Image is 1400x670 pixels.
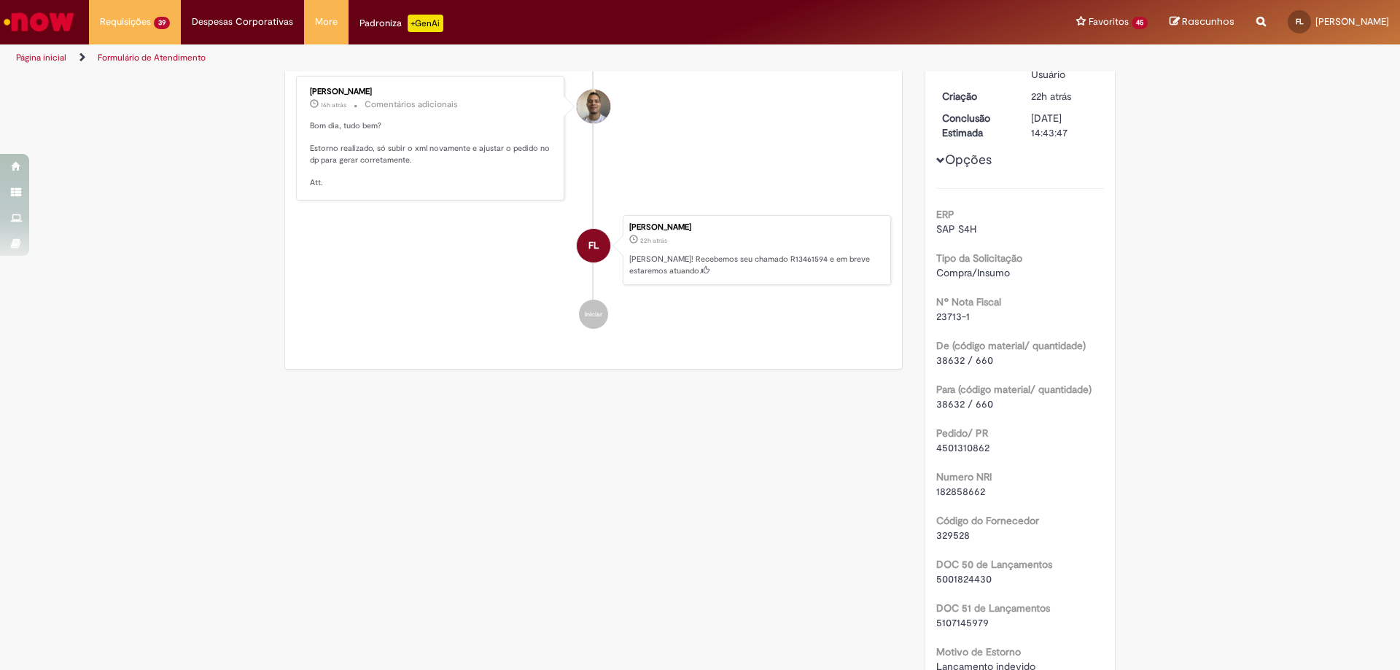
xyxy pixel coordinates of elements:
div: Fernando Odair De Lima [577,229,610,262]
b: Motivo de Estorno [936,645,1021,658]
dt: Conclusão Estimada [931,111,1021,140]
span: FL [1296,17,1304,26]
time: 29/08/2025 16:27:34 [321,101,346,109]
div: [PERSON_NAME] [310,87,553,96]
dt: Criação [931,89,1021,104]
p: +GenAi [408,15,443,32]
span: Favoritos [1089,15,1129,29]
span: 38632 / 660 [936,397,993,410]
b: DOC 50 de Lançamentos [936,558,1052,571]
b: Numero NRI [936,470,992,483]
a: Rascunhos [1170,15,1234,29]
span: 16h atrás [321,101,346,109]
b: Pedido/ PR [936,426,988,440]
a: Formulário de Atendimento [98,52,206,63]
b: Nº Nota Fiscal [936,295,1001,308]
ul: Trilhas de página [11,44,922,71]
div: 29/08/2025 10:43:44 [1031,89,1099,104]
img: ServiceNow [1,7,77,36]
span: 39 [154,17,170,29]
span: 38632 / 660 [936,354,993,367]
span: More [315,15,338,29]
span: Despesas Corporativas [192,15,293,29]
div: Joziano De Jesus Oliveira [577,90,610,123]
span: [PERSON_NAME] [1315,15,1389,28]
span: FL [588,228,599,263]
span: 5107145979 [936,616,989,629]
a: Página inicial [16,52,66,63]
ul: Histórico de tíquete [296,61,891,343]
span: 22h atrás [1031,90,1071,103]
time: 29/08/2025 10:43:44 [1031,90,1071,103]
span: 182858662 [936,485,985,498]
span: Requisições [100,15,151,29]
span: 45 [1132,17,1148,29]
span: 5001824430 [936,572,992,585]
span: Compra/Insumo [936,266,1010,279]
b: De (código material/ quantidade) [936,339,1086,352]
span: 23713-1 [936,310,970,323]
small: Comentários adicionais [365,98,458,111]
b: ERP [936,208,954,221]
span: SAP S4H [936,222,976,235]
time: 29/08/2025 10:43:44 [640,236,667,245]
div: [PERSON_NAME] [629,223,883,232]
p: [PERSON_NAME]! Recebemos seu chamado R13461594 e em breve estaremos atuando. [629,254,883,276]
b: Para (código material/ quantidade) [936,383,1092,396]
span: Rascunhos [1182,15,1234,28]
span: 22h atrás [640,236,667,245]
b: DOC 51 de Lançamentos [936,601,1050,615]
span: 329528 [936,529,970,542]
p: Bom dia, tudo bem? Estorno realizado, só subir o xml novamente e ajustar o pedido no dp para gera... [310,120,553,189]
div: Padroniza [359,15,443,32]
b: Código do Fornecedor [936,514,1039,527]
b: Tipo da Solicitação [936,252,1022,265]
div: [DATE] 14:43:47 [1031,111,1099,140]
li: Fernando Odair De Lima [296,215,891,285]
span: 4501310862 [936,441,989,454]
